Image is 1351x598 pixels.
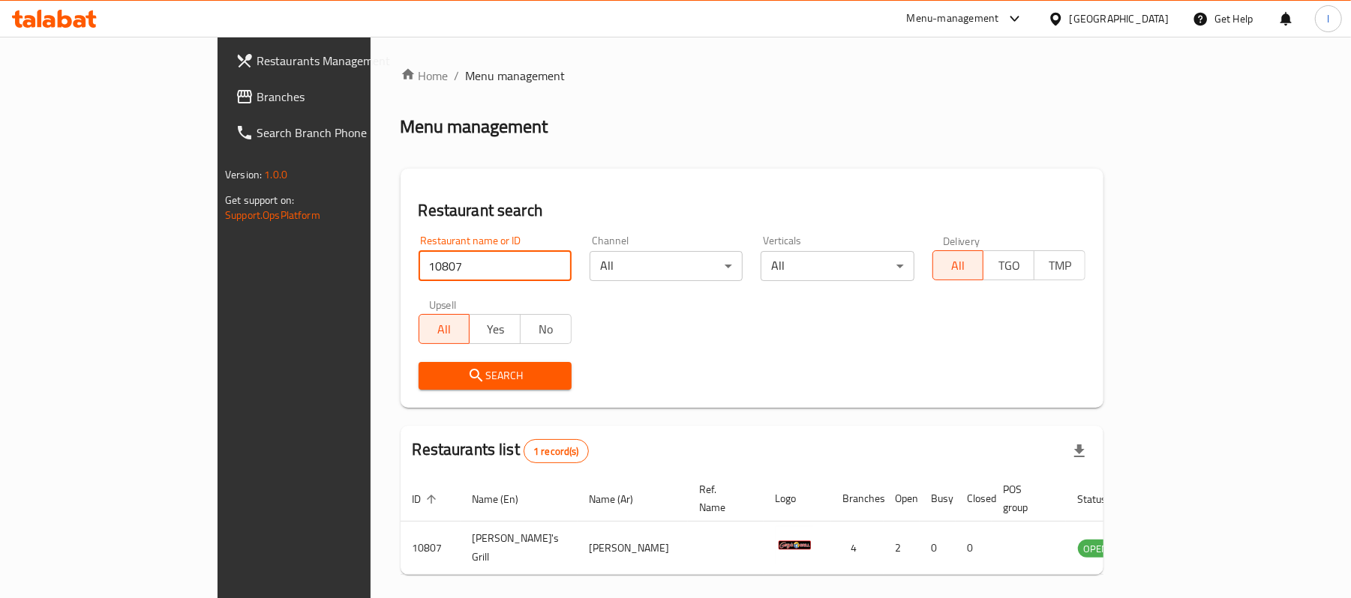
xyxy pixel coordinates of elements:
span: Ref. Name [700,480,746,516]
h2: Menu management [401,115,548,139]
th: Closed [956,476,992,522]
input: Search for restaurant name or ID.. [419,251,572,281]
div: Export file [1061,433,1097,469]
span: 1 record(s) [524,444,588,459]
button: TMP [1034,250,1085,280]
div: All [761,251,914,281]
span: Menu management [466,67,566,85]
span: 1.0.0 [264,165,287,184]
span: No [527,318,566,340]
span: Yes [476,318,515,340]
th: Logo [764,476,831,522]
button: All [419,314,470,344]
span: All [425,318,464,340]
td: [PERSON_NAME]'s Grill [461,522,578,575]
span: Search Branch Phone [257,124,431,142]
span: Status [1078,490,1127,508]
span: Get support on: [225,190,294,210]
a: Search Branch Phone [224,115,443,151]
td: 4 [831,522,884,575]
nav: breadcrumb [401,67,1103,85]
span: TMP [1040,255,1079,277]
td: 0 [920,522,956,575]
img: Gerry's Grill [776,526,813,564]
div: OPEN [1078,540,1115,558]
a: Branches [224,79,443,115]
a: Restaurants Management [224,43,443,79]
div: Menu-management [907,10,999,28]
button: All [932,250,984,280]
span: l [1327,10,1329,27]
th: Busy [920,476,956,522]
label: Upsell [429,299,457,309]
span: All [939,255,978,277]
span: POS group [1004,480,1048,516]
span: ID [413,490,441,508]
li: / [455,67,460,85]
label: Delivery [943,235,980,246]
button: Yes [469,314,521,344]
h2: Restaurant search [419,199,1085,222]
h2: Restaurants list [413,438,589,463]
th: Open [884,476,920,522]
table: enhanced table [401,476,1196,575]
th: Branches [831,476,884,522]
button: Search [419,362,572,390]
span: Name (En) [473,490,539,508]
span: Restaurants Management [257,52,431,70]
span: Version: [225,165,262,184]
span: Name (Ar) [590,490,653,508]
div: Total records count [524,439,589,463]
span: OPEN [1078,540,1115,558]
div: All [590,251,743,281]
span: Branches [257,88,431,106]
span: Search [431,366,560,385]
div: [GEOGRAPHIC_DATA] [1070,10,1169,27]
span: TGO [989,255,1028,277]
button: No [520,314,572,344]
a: Support.OpsPlatform [225,205,320,225]
td: [PERSON_NAME] [578,522,688,575]
td: 0 [956,522,992,575]
button: TGO [983,250,1034,280]
td: 2 [884,522,920,575]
